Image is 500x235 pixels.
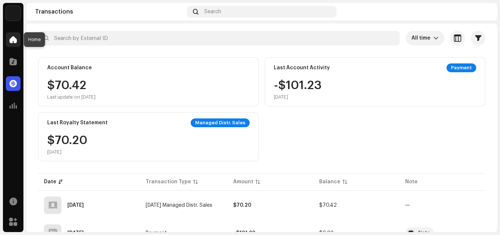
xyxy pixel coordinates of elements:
div: Sep 30, 2025 [67,203,84,208]
span: Oct 2025 Managed Distr. Sales [146,203,212,208]
div: Transaction Type [146,178,191,186]
strong: $70.20 [233,203,251,208]
div: Account Balance [47,65,92,71]
div: Date [44,178,56,186]
div: Last Royalty Statement [47,120,108,126]
span: All time [411,31,433,45]
re-a-table-badge: — [405,203,410,208]
div: Managed Distr. Sales [191,118,250,127]
img: c1423b3d-6ebf-4b6c-a5b6-ef04f0de1f57 [477,6,488,18]
div: Last update on [DATE] [47,94,96,100]
div: Payment [447,63,476,72]
img: bb356b9b-6e90-403f-adc8-c282c7c2e227 [6,6,20,21]
div: [DATE] [274,94,322,100]
div: Balance [319,178,340,186]
div: Last Account Activity [274,65,330,71]
span: $70.42 [319,203,337,208]
div: [DATE] [47,149,87,155]
div: Transactions [35,9,184,15]
div: Amount [233,178,253,186]
input: Search by External ID [38,31,400,45]
div: dropdown trigger [433,31,439,45]
span: Search [204,9,221,15]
